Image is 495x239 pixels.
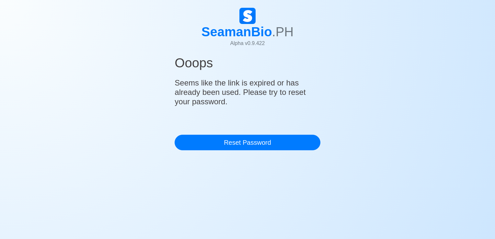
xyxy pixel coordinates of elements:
h1: Ooops [175,55,320,73]
a: SeamanBio.PHAlpha v0.9.422 [201,8,294,52]
span: .PH [272,25,294,39]
h4: Seems like the link is expired or has already been used. Please try to reset your password. [175,76,320,109]
p: Alpha v 0.9.422 [201,40,294,47]
h1: SeamanBio [201,24,294,40]
img: Logo [239,8,256,24]
a: Reset Password [175,135,320,150]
